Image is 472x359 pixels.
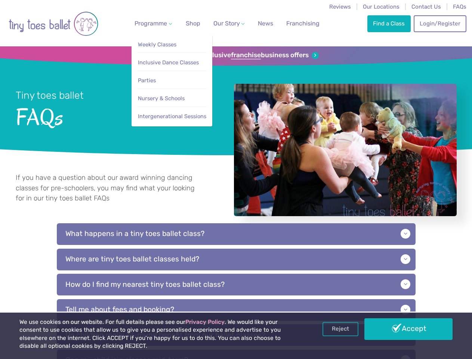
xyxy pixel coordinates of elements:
a: Programme [132,16,175,31]
a: News [255,16,276,31]
p: We use cookies on our website. For full details please see our . We would like your consent to us... [19,318,301,350]
img: tiny toes ballet [9,5,98,43]
a: Privacy Policy [185,319,225,325]
span: Inclusive Dance Classes [138,59,199,66]
span: Programme [135,20,167,27]
span: Shop [186,20,200,27]
a: Login/Register [414,15,466,32]
a: Reviews [329,3,351,10]
a: Our Story [210,16,247,31]
p: If you have a question about our award winning dancing classes for pre-schoolers, you may find wh... [16,173,201,204]
a: Nursery & Schools [137,92,207,105]
span: News [258,20,273,27]
a: Shop [183,16,203,31]
span: Intergenerational Sessions [138,113,206,120]
a: Find a Class [367,15,411,32]
span: Our Story [213,20,240,27]
a: Inclusive Dance Classes [137,56,207,70]
small: Tiny toes ballet [16,89,84,101]
span: Nursery & Schools [138,95,185,102]
a: Weekly Classes [137,38,207,52]
a: Sign up for our exclusivefranchisebusiness offers [153,51,319,59]
a: Intergenerational Sessions [137,110,207,123]
p: How do I find my nearest tiny toes ballet class? [57,274,416,295]
a: Franchising [283,16,323,31]
a: Our Locations [363,3,399,10]
p: Tell me about fees and booking? [57,299,416,321]
span: FAQs [16,102,214,130]
a: FAQs [453,3,466,10]
span: Parties [138,77,156,84]
p: Where are tiny toes ballet classes held? [57,249,416,270]
a: Contact Us [411,3,441,10]
p: What happens in a tiny toes ballet class? [57,223,416,245]
span: Franchising [286,20,320,27]
span: Weekly Classes [138,41,176,48]
a: Accept [364,318,453,340]
strong: franchise [231,51,261,59]
a: Parties [137,74,207,88]
a: Reject [323,322,358,336]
